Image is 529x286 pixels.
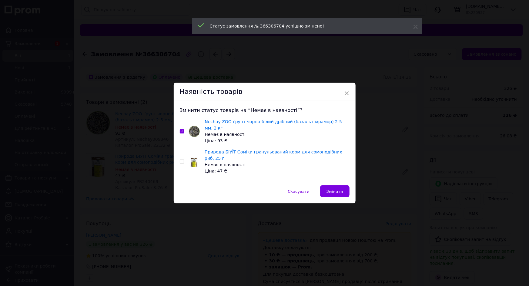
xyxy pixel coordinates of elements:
a: Nechay ZOO ґрунт чорно-білий дрібний (базальт-мрамор) 2-5 мм, 2 кг [205,119,342,130]
div: Ціна: 93 ₴ [205,138,349,144]
div: Статус замовлення № 366306704 успішно змінено! [210,23,398,29]
div: Ціна: 47 ₴ [205,168,350,174]
div: Наявність товарів [174,83,356,101]
span: × [344,88,350,98]
span: Скасувати [288,189,309,194]
div: Немає в наявності [205,162,350,168]
a: Природа БІУЇТ Соміки гранульований корм для сомоподібних риб, 25 г [205,150,342,161]
button: Змінити [320,185,350,197]
div: Немає в наявності [205,131,349,138]
span: Змінити [326,189,343,194]
div: Змінити статус товарів на “Немає в наявності”? [180,107,350,114]
button: Скасувати [281,185,316,197]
